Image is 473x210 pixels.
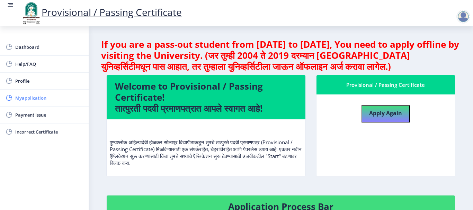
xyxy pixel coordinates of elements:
h4: Welcome to Provisional / Passing Certificate! तात्पुरती पदवी प्रमाणपत्रात आपले स्वागत आहे! [115,81,297,114]
span: Incorrect Certificate [15,128,83,136]
span: Myapplication [15,94,83,102]
span: Profile [15,77,83,85]
p: पुण्यश्लोक अहिल्यादेवी होळकर सोलापूर विद्यापीठाकडून तुमचे तात्पुरते पदवी प्रमाणपत्र (Provisional ... [110,125,302,166]
div: Provisional / Passing Certificate [325,81,447,89]
span: Payment issue [15,111,83,119]
h4: If you are a pass-out student from [DATE] to [DATE], You need to apply offline by visiting the Un... [101,39,461,72]
a: Provisional / Passing Certificate [21,6,182,19]
span: Dashboard [15,43,83,51]
b: Apply Again [369,109,402,117]
img: logo [21,1,42,25]
button: Apply Again [362,105,410,122]
span: Help/FAQ [15,60,83,68]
